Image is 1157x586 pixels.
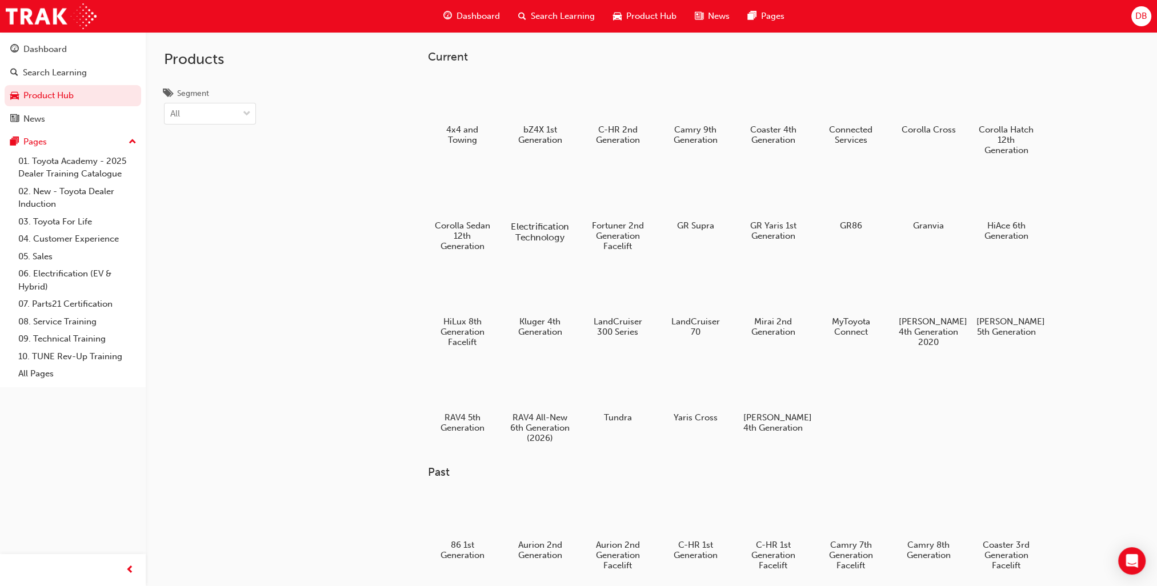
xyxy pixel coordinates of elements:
a: 01. Toyota Academy - 2025 Dealer Training Catalogue [14,152,141,183]
a: 04. Customer Experience [14,230,141,248]
a: Yaris Cross [661,360,730,427]
a: Coaster 3rd Generation Facelift [972,488,1040,575]
div: Search Learning [23,66,87,79]
a: car-iconProduct Hub [604,5,686,28]
a: search-iconSearch Learning [509,5,604,28]
span: up-icon [129,135,137,150]
a: C-HR 1st Generation Facelift [739,488,807,575]
a: Camry 7th Generation Facelift [816,488,885,575]
span: guage-icon [10,45,19,55]
h5: LandCruiser 300 Series [588,316,648,337]
a: 08. Service Training [14,313,141,331]
h3: Past [428,465,1077,479]
button: Pages [5,131,141,152]
img: Trak [6,3,97,29]
div: Pages [23,135,47,148]
a: 86 1st Generation [428,488,497,565]
div: Dashboard [23,43,67,56]
h5: Coaster 3rd Generation Facelift [976,540,1036,571]
a: Product Hub [5,85,141,106]
h5: Mirai 2nd Generation [743,316,803,337]
a: Mirai 2nd Generation [739,264,807,341]
a: RAV4 All-New 6th Generation (2026) [506,360,574,447]
div: Segment [177,88,209,99]
a: 10. TUNE Rev-Up Training [14,348,141,366]
h5: Fortuner 2nd Generation Facelift [588,220,648,251]
h5: Tundra [588,412,648,423]
a: Corolla Cross [894,73,963,139]
h5: Electrification Technology [508,221,571,243]
span: car-icon [613,9,622,23]
a: guage-iconDashboard [434,5,509,28]
a: News [5,109,141,130]
a: LandCruiser 300 Series [583,264,652,341]
h5: MyToyota Connect [821,316,881,337]
span: pages-icon [748,9,756,23]
h5: Connected Services [821,125,881,145]
a: RAV4 5th Generation [428,360,497,437]
h5: LandCruiser 70 [666,316,726,337]
span: Pages [761,10,784,23]
h5: Coaster 4th Generation [743,125,803,145]
a: [PERSON_NAME] 4th Generation [739,360,807,437]
h5: Camry 9th Generation [666,125,726,145]
a: Fortuner 2nd Generation Facelift [583,168,652,255]
h5: Corolla Cross [899,125,959,135]
h5: Kluger 4th Generation [510,316,570,337]
h5: bZ4X 1st Generation [510,125,570,145]
a: 06. Electrification (EV & Hybrid) [14,265,141,295]
button: DB [1131,6,1151,26]
a: Aurion 2nd Generation Facelift [583,488,652,575]
span: News [708,10,730,23]
a: [PERSON_NAME] 4th Generation 2020 [894,264,963,351]
a: GR Supra [661,168,730,235]
a: Corolla Hatch 12th Generation [972,73,1040,159]
h5: C-HR 2nd Generation [588,125,648,145]
a: HiLux 8th Generation Facelift [428,264,497,351]
h5: Yaris Cross [666,412,726,423]
div: All [170,107,180,121]
a: Search Learning [5,62,141,83]
a: Aurion 2nd Generation [506,488,574,565]
div: Open Intercom Messenger [1118,547,1146,575]
h5: Corolla Hatch 12th Generation [976,125,1036,155]
h5: Granvia [899,220,959,231]
a: news-iconNews [686,5,739,28]
span: Dashboard [457,10,500,23]
a: All Pages [14,365,141,383]
a: Electrification Technology [506,168,574,245]
a: Corolla Sedan 12th Generation [428,168,497,255]
a: 4x4 and Towing [428,73,497,149]
span: search-icon [10,68,18,78]
a: Tundra [583,360,652,427]
span: Search Learning [531,10,595,23]
a: pages-iconPages [739,5,794,28]
a: bZ4X 1st Generation [506,73,574,149]
span: pages-icon [10,137,19,147]
a: GR86 [816,168,885,235]
h5: RAV4 All-New 6th Generation (2026) [510,412,570,443]
h3: Current [428,50,1077,63]
a: GR Yaris 1st Generation [739,168,807,245]
span: tags-icon [164,89,173,99]
h5: GR86 [821,220,881,231]
span: news-icon [10,114,19,125]
h5: Aurion 2nd Generation Facelift [588,540,648,571]
h5: Corolla Sedan 12th Generation [433,220,493,251]
span: car-icon [10,91,19,101]
h5: C-HR 1st Generation Facelift [743,540,803,571]
a: Dashboard [5,39,141,60]
span: prev-icon [126,563,134,577]
h5: 4x4 and Towing [433,125,493,145]
h5: [PERSON_NAME] 4th Generation 2020 [899,316,959,347]
a: Kluger 4th Generation [506,264,574,341]
h5: Camry 8th Generation [899,540,959,560]
a: Camry 8th Generation [894,488,963,565]
a: 02. New - Toyota Dealer Induction [14,183,141,213]
a: Connected Services [816,73,885,149]
a: Granvia [894,168,963,235]
h5: 86 1st Generation [433,540,493,560]
span: search-icon [518,9,526,23]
